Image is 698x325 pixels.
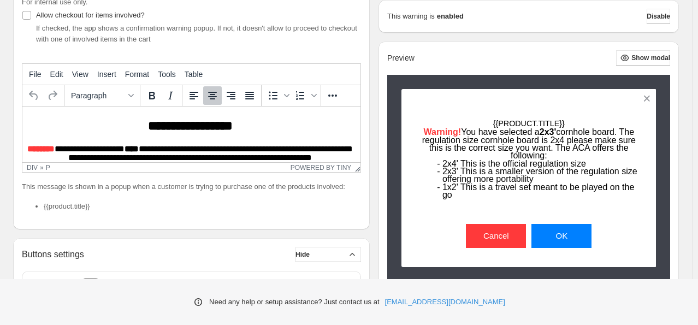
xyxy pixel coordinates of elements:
[264,86,291,105] div: Bullet list
[295,250,310,259] span: Hide
[442,160,637,168] li: 2x4' This is the official regulation size
[185,86,203,105] button: Align left
[22,249,84,259] h2: Buttons settings
[387,54,415,63] h2: Preview
[44,201,361,212] li: {{product.title}}
[97,70,116,79] span: Insert
[540,127,557,137] strong: 2x3'
[421,119,637,129] h2: {{product.title}}
[647,9,670,24] button: Disable
[143,86,161,105] button: Bold
[323,86,342,105] button: More...
[46,164,50,172] div: p
[67,86,138,105] button: Formats
[158,70,176,79] span: Tools
[647,12,670,21] span: Disable
[4,11,334,99] body: Rich Text Area. Press ALT-0 for help.
[36,11,145,19] span: Allow checkout for items involved?
[36,24,357,43] span: If checked, the app shows a confirmation warning popup. If not, it doesn't allow to proceed to ch...
[437,11,464,22] strong: enabled
[222,86,240,105] button: Align right
[385,297,505,308] a: [EMAIL_ADDRESS][DOMAIN_NAME]
[466,224,526,248] button: Cancel
[387,11,435,22] p: This warning is
[22,181,361,192] p: This message is shown in a popup when a customer is trying to purchase one of the products involved:
[72,70,88,79] span: View
[291,164,352,172] a: Powered by Tiny
[423,127,461,137] strong: Warning!
[531,224,591,248] button: OK
[185,70,203,79] span: Table
[29,70,42,79] span: File
[351,163,360,172] div: Resize
[71,91,125,100] span: Paragraph
[616,50,670,66] button: Show modal
[25,86,43,105] button: Undo
[291,86,318,105] div: Numbered list
[421,128,637,159] p: You have selected a cornhole board. The regulation size cornhole board is 2x4 please make sure th...
[50,70,63,79] span: Edit
[442,168,637,184] li: 2x3' This is a smaller version of the regulation size offering more portability
[22,107,360,162] iframe: Rich Text Area
[203,86,222,105] button: Align center
[125,70,149,79] span: Format
[631,54,670,62] span: Show modal
[442,184,637,199] li: 1x2' This is a travel set meant to be played on the go
[40,164,44,172] div: »
[27,164,38,172] div: div
[295,247,361,262] button: Hide
[240,86,259,105] button: Justify
[43,86,62,105] button: Redo
[161,86,180,105] button: Italic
